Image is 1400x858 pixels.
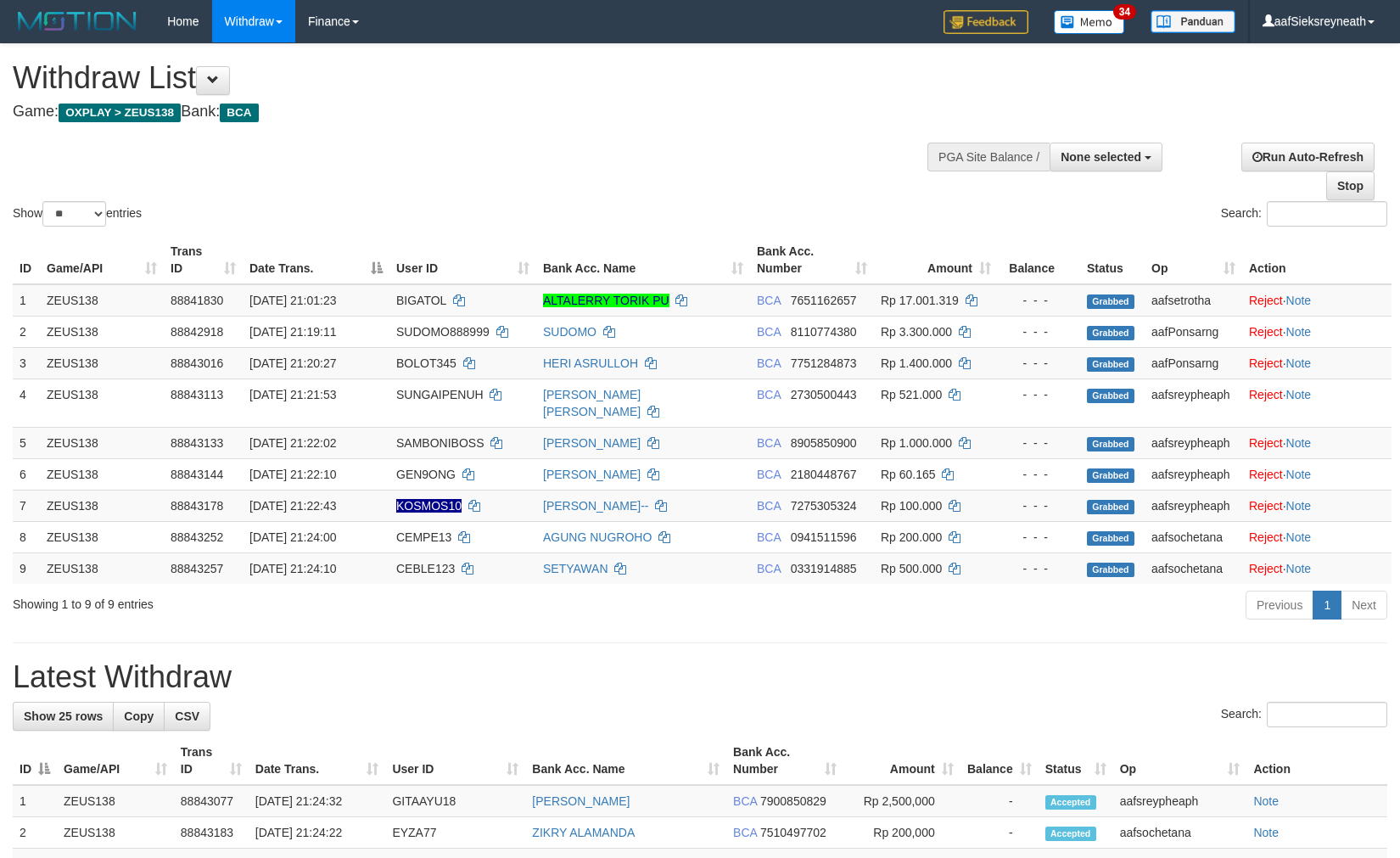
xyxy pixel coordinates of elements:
a: Reject [1249,562,1283,575]
span: Copy 7900850829 to clipboard [760,794,826,808]
span: Grabbed [1087,563,1134,577]
span: Copy 7510497702 to clipboard [760,826,826,839]
span: Grabbed [1087,389,1134,403]
label: Search: [1221,702,1387,727]
td: 2 [13,316,40,347]
a: Show 25 rows [13,702,114,731]
span: Rp 1.000.000 [881,436,952,450]
td: - [960,817,1039,849]
span: Rp 100.000 [881,499,942,513]
td: ZEUS138 [40,427,164,458]
img: panduan.png [1151,10,1235,33]
span: Copy 2180448767 to clipboard [791,468,857,481]
span: Grabbed [1087,294,1134,309]
td: GITAAYU18 [385,785,525,817]
a: Note [1286,499,1312,513]
a: CSV [164,702,210,731]
td: 1 [13,284,40,317]
td: aafPonsarng [1145,347,1242,379]
h1: Latest Withdraw [13,660,1387,694]
th: ID: activate to sort column descending [13,737,57,785]
span: Copy 0331914885 to clipboard [791,562,857,575]
span: BIGATOL [396,294,446,307]
td: · [1242,379,1392,427]
span: 88843144 [171,468,223,481]
th: Status: activate to sort column ascending [1039,737,1113,785]
td: 3 [13,347,40,379]
span: Copy 8905850900 to clipboard [791,436,857,450]
span: Grabbed [1087,437,1134,451]
span: 88843252 [171,530,223,544]
th: User ID: activate to sort column ascending [385,737,525,785]
td: 8 [13,521,40,552]
a: HERI ASRULLOH [543,356,638,370]
a: Reject [1249,356,1283,370]
td: ZEUS138 [40,316,164,347]
span: Accepted [1045,795,1096,810]
td: · [1242,521,1392,552]
a: Note [1253,794,1279,808]
td: ZEUS138 [40,284,164,317]
a: ALTALERRY TORIK PU [543,294,669,307]
a: [PERSON_NAME]-- [543,499,648,513]
th: Status [1080,236,1145,284]
div: - - - [1005,292,1073,309]
span: GEN9ONG [396,468,456,481]
th: Balance: activate to sort column ascending [960,737,1039,785]
span: Copy 7651162657 to clipboard [791,294,857,307]
td: aafsreypheaph [1145,458,1242,490]
span: 88843133 [171,436,223,450]
span: Rp 1.400.000 [881,356,952,370]
td: ZEUS138 [40,490,164,521]
a: Note [1286,468,1312,481]
td: aafsreypheaph [1113,785,1247,817]
span: BCA [733,826,757,839]
th: ID [13,236,40,284]
span: Rp 500.000 [881,562,942,575]
select: Showentries [42,201,106,227]
div: - - - [1005,560,1073,577]
span: Rp 521.000 [881,388,942,401]
a: [PERSON_NAME] [543,436,641,450]
a: Note [1253,826,1279,839]
label: Search: [1221,201,1387,227]
span: 34 [1113,4,1136,20]
span: Grabbed [1087,531,1134,546]
td: ZEUS138 [57,785,174,817]
a: Previous [1246,591,1313,620]
a: ZIKRY ALAMANDA [532,826,635,839]
a: Copy [113,702,165,731]
a: Reject [1249,468,1283,481]
th: Op: activate to sort column ascending [1145,236,1242,284]
span: 88842918 [171,325,223,339]
div: - - - [1005,355,1073,372]
th: Action [1246,737,1387,785]
td: EYZA77 [385,817,525,849]
span: [DATE] 21:01:23 [249,294,336,307]
a: [PERSON_NAME] [532,794,630,808]
span: CEMPE13 [396,530,451,544]
th: Game/API: activate to sort column ascending [40,236,164,284]
h1: Withdraw List [13,61,916,95]
td: 88843077 [174,785,249,817]
span: Copy 2730500443 to clipboard [791,388,857,401]
a: Reject [1249,325,1283,339]
span: 88843113 [171,388,223,401]
button: None selected [1050,143,1162,171]
td: [DATE] 21:24:22 [249,817,386,849]
span: BCA [757,530,781,544]
td: · [1242,458,1392,490]
th: Balance [998,236,1080,284]
a: Run Auto-Refresh [1241,143,1375,171]
a: Stop [1326,171,1375,200]
a: [PERSON_NAME] [543,468,641,481]
td: 4 [13,379,40,427]
th: Trans ID: activate to sort column ascending [164,236,243,284]
a: 1 [1313,591,1341,620]
span: BCA [757,294,781,307]
span: SUNGAIPENUH [396,388,484,401]
img: Feedback.jpg [944,10,1028,34]
input: Search: [1267,201,1387,227]
a: Reject [1249,530,1283,544]
span: 88843016 [171,356,223,370]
